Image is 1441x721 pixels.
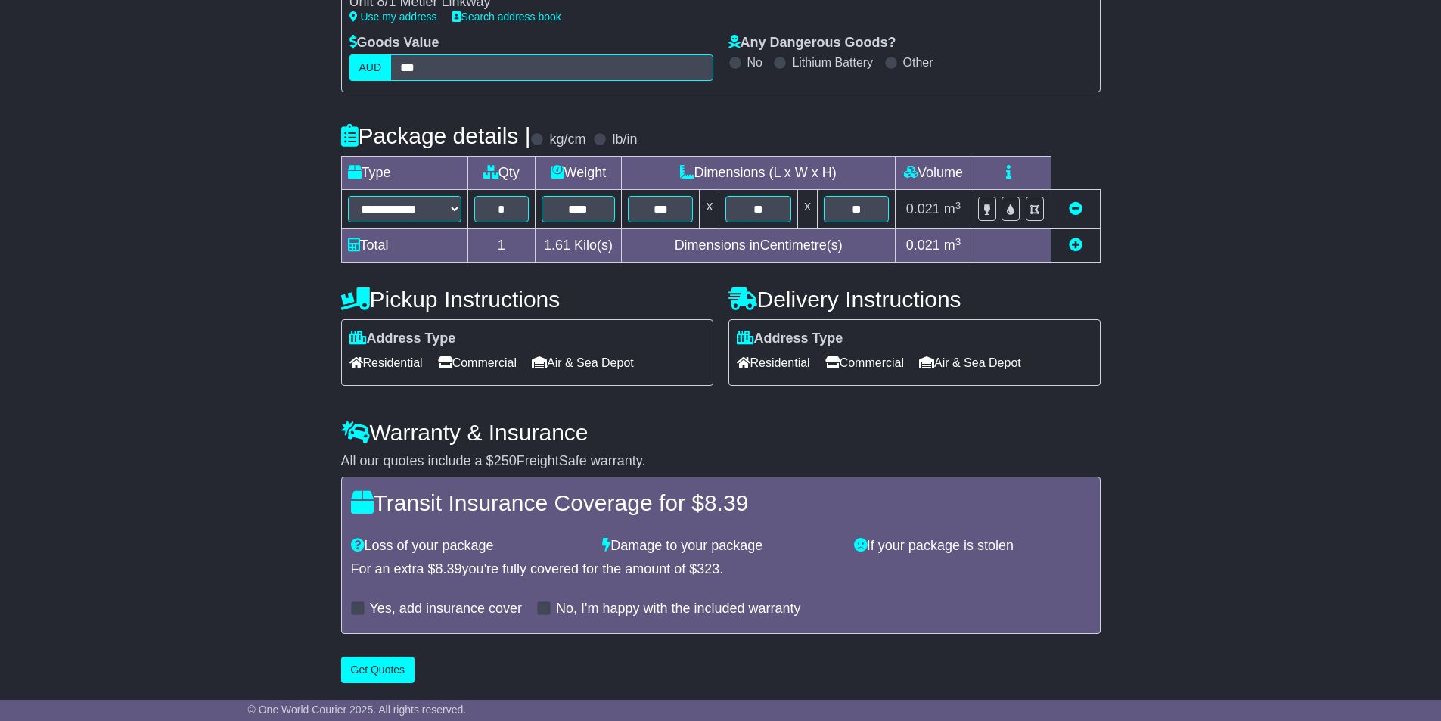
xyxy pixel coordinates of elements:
[341,157,467,190] td: Type
[704,490,748,515] span: 8.39
[737,351,810,374] span: Residential
[737,331,843,347] label: Address Type
[728,35,896,51] label: Any Dangerous Goods?
[612,132,637,148] label: lb/in
[343,538,595,555] div: Loss of your package
[349,331,456,347] label: Address Type
[351,490,1091,515] h4: Transit Insurance Coverage for $
[697,561,719,576] span: 323
[248,704,467,716] span: © One World Courier 2025. All rights reserved.
[349,11,437,23] a: Use my address
[919,351,1021,374] span: Air & Sea Depot
[349,351,423,374] span: Residential
[906,238,940,253] span: 0.021
[341,287,713,312] h4: Pickup Instructions
[467,157,535,190] td: Qty
[341,453,1101,470] div: All our quotes include a $ FreightSafe warranty.
[556,601,801,617] label: No, I'm happy with the included warranty
[467,229,535,263] td: 1
[825,351,904,374] span: Commercial
[792,55,873,70] label: Lithium Battery
[906,201,940,216] span: 0.021
[341,229,467,263] td: Total
[351,561,1091,578] div: For an extra $ you're fully covered for the amount of $ .
[728,287,1101,312] h4: Delivery Instructions
[436,561,462,576] span: 8.39
[944,201,961,216] span: m
[896,157,971,190] td: Volume
[349,35,439,51] label: Goods Value
[535,157,621,190] td: Weight
[944,238,961,253] span: m
[532,351,634,374] span: Air & Sea Depot
[955,200,961,211] sup: 3
[341,123,531,148] h4: Package details |
[452,11,561,23] a: Search address book
[955,236,961,247] sup: 3
[621,157,896,190] td: Dimensions (L x W x H)
[349,54,392,81] label: AUD
[1069,238,1082,253] a: Add new item
[700,190,719,229] td: x
[438,351,517,374] span: Commercial
[747,55,762,70] label: No
[903,55,933,70] label: Other
[549,132,585,148] label: kg/cm
[535,229,621,263] td: Kilo(s)
[494,453,517,468] span: 250
[846,538,1098,555] div: If your package is stolen
[1069,201,1082,216] a: Remove this item
[370,601,522,617] label: Yes, add insurance cover
[341,657,415,683] button: Get Quotes
[341,420,1101,445] h4: Warranty & Insurance
[595,538,846,555] div: Damage to your package
[621,229,896,263] td: Dimensions in Centimetre(s)
[544,238,570,253] span: 1.61
[797,190,817,229] td: x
